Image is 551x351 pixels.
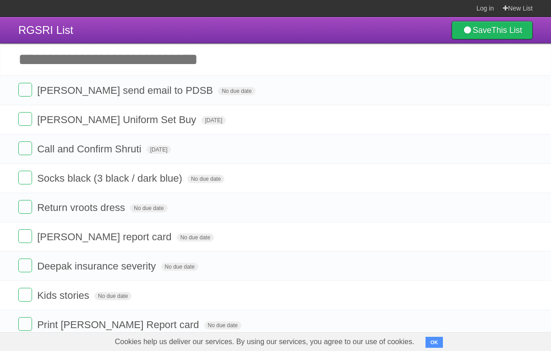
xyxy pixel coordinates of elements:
[18,83,32,97] label: Done
[37,290,92,301] span: Kids stories
[37,260,158,272] span: Deepak insurance severity
[37,231,174,243] span: [PERSON_NAME] report card
[18,200,32,214] label: Done
[491,26,522,35] b: This List
[426,337,443,348] button: OK
[130,204,167,212] span: No due date
[18,288,32,302] label: Done
[37,143,143,155] span: Call and Confirm Shruti
[18,171,32,184] label: Done
[106,333,424,351] span: Cookies help us deliver our services. By using our services, you agree to our use of cookies.
[201,116,226,124] span: [DATE]
[37,319,201,330] span: Print [PERSON_NAME] Report card
[187,175,224,183] span: No due date
[147,146,171,154] span: [DATE]
[18,229,32,243] label: Done
[37,202,127,213] span: Return vroots dress
[218,87,255,95] span: No due date
[177,233,214,242] span: No due date
[94,292,131,300] span: No due date
[18,24,73,36] span: RGSRI List
[37,173,185,184] span: Socks black (3 black / dark blue)
[18,259,32,272] label: Done
[161,263,198,271] span: No due date
[37,114,198,125] span: [PERSON_NAME] Uniform Set Buy
[18,317,32,331] label: Done
[204,321,241,329] span: No due date
[18,141,32,155] label: Done
[18,112,32,126] label: Done
[452,21,533,39] a: SaveThis List
[37,85,215,96] span: [PERSON_NAME] send email to PDSB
